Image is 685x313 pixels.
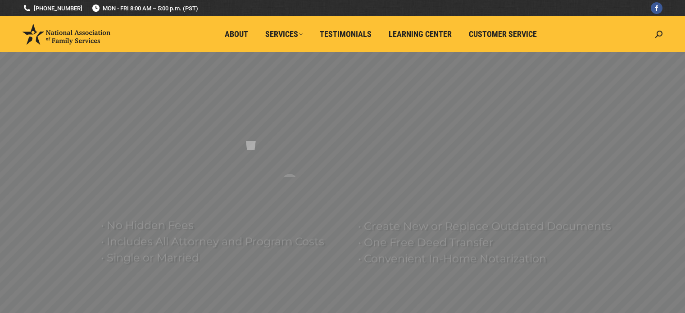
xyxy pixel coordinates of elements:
[463,26,543,43] a: Customer Service
[469,29,537,39] span: Customer Service
[282,171,298,207] div: G
[23,24,110,45] img: National Association of Family Services
[101,217,347,266] rs-layer: • No Hidden Fees • Includes All Attorney and Program Costs • Single or Married
[243,118,259,154] div: V
[358,218,619,267] rs-layer: • Create New or Replace Outdated Documents • One Free Deed Transfer • Convenient In-Home Notariza...
[382,26,458,43] a: Learning Center
[389,29,452,39] span: Learning Center
[23,4,82,13] a: [PHONE_NUMBER]
[225,29,248,39] span: About
[320,29,372,39] span: Testimonials
[651,2,662,14] a: Facebook page opens in new window
[218,26,254,43] a: About
[313,26,378,43] a: Testimonials
[265,29,303,39] span: Services
[91,4,198,13] span: MON - FRI 8:00 AM – 5:00 p.m. (PST)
